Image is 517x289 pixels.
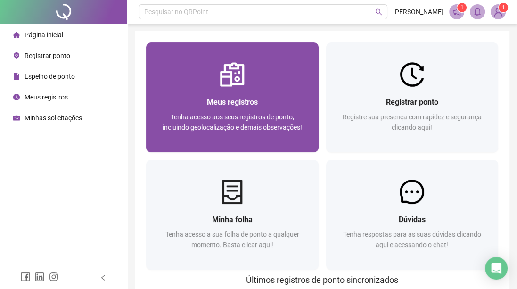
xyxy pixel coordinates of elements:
[13,94,20,100] span: clock-circle
[146,160,319,270] a: Minha folhaTenha acesso a sua folha de ponto a qualquer momento. Basta clicar aqui!
[502,4,505,11] span: 1
[163,113,302,131] span: Tenha acesso aos seus registros de ponto, incluindo geolocalização e demais observações!
[207,98,258,107] span: Meus registros
[165,231,299,248] span: Tenha acesso a sua folha de ponto a qualquer momento. Basta clicar aqui!
[386,98,438,107] span: Registrar ponto
[499,3,508,12] sup: Atualize o seu contato no menu Meus Dados
[460,4,464,11] span: 1
[13,32,20,38] span: home
[25,52,70,59] span: Registrar ponto
[25,114,82,122] span: Minhas solicitações
[13,115,20,121] span: schedule
[49,272,58,281] span: instagram
[246,275,398,285] span: Últimos registros de ponto sincronizados
[212,215,253,224] span: Minha folha
[13,73,20,80] span: file
[473,8,482,16] span: bell
[452,8,461,16] span: notification
[21,272,30,281] span: facebook
[13,52,20,59] span: environment
[25,93,68,101] span: Meus registros
[326,42,499,152] a: Registrar pontoRegistre sua presença com rapidez e segurança clicando aqui!
[491,5,505,19] img: 89346
[326,160,499,270] a: DúvidasTenha respostas para as suas dúvidas clicando aqui e acessando o chat!
[100,274,107,281] span: left
[146,42,319,152] a: Meus registrosTenha acesso aos seus registros de ponto, incluindo geolocalização e demais observa...
[375,8,382,16] span: search
[399,215,426,224] span: Dúvidas
[343,113,482,131] span: Registre sua presença com rapidez e segurança clicando aqui!
[343,231,481,248] span: Tenha respostas para as suas dúvidas clicando aqui e acessando o chat!
[485,257,508,280] div: Open Intercom Messenger
[35,272,44,281] span: linkedin
[25,31,63,39] span: Página inicial
[457,3,467,12] sup: 1
[25,73,75,80] span: Espelho de ponto
[393,7,443,17] span: [PERSON_NAME]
